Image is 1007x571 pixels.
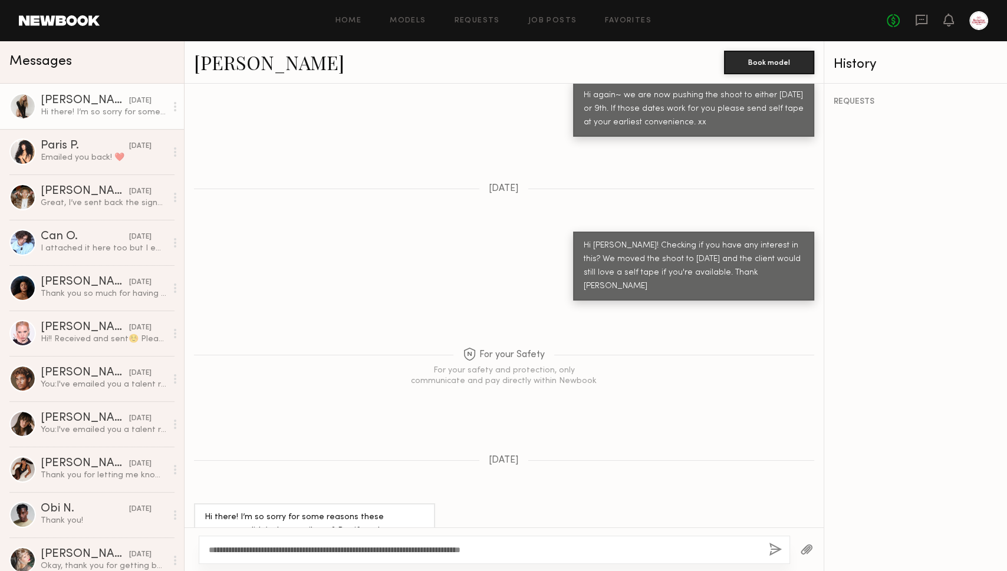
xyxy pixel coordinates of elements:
[41,95,129,107] div: [PERSON_NAME]
[129,458,152,470] div: [DATE]
[489,456,519,466] span: [DATE]
[605,17,651,25] a: Favorites
[834,98,999,106] div: REQUESTS
[41,243,166,254] div: I attached it here too but I emailed it also 🤘
[528,17,577,25] a: Job Posts
[41,288,166,299] div: Thank you so much for having me!
[41,197,166,209] div: Great, I’ve sent back the signed document.
[129,186,152,197] div: [DATE]
[41,186,129,197] div: [PERSON_NAME]
[724,51,814,74] button: Book model
[489,184,519,194] span: [DATE]
[41,276,129,288] div: [PERSON_NAME]
[41,140,129,152] div: Paris P.
[584,239,804,293] div: Hi [PERSON_NAME]! Checking if you have any interest in this? We moved the shoot to [DATE] and the...
[129,232,152,243] div: [DATE]
[410,365,598,387] div: For your safety and protection, only communicate and pay directly within Newbook
[41,549,129,560] div: [PERSON_NAME]
[834,58,999,71] div: History
[41,231,129,243] div: Can O.
[41,322,129,334] div: [PERSON_NAME]
[41,424,166,435] div: You: I've emailed you a talent release from the client that reflects the usage and rate- please s...
[41,334,166,345] div: Hi!! Received and sent☺️ Please, don’t hesitate reaching out for any other future projects. Eithe...
[129,95,152,107] div: [DATE]
[335,17,362,25] a: Home
[41,470,166,481] div: Thank you for letting me know! Hope to work together soon
[41,107,166,118] div: Hi there! I’m so sorry for some reasons these messages didn’t show until now? But if you happen t...
[41,503,129,515] div: Obi N.
[129,549,152,560] div: [DATE]
[463,348,545,362] span: For your Safety
[41,152,166,163] div: Emailed you back! ❤️
[41,412,129,424] div: [PERSON_NAME]
[41,515,166,526] div: Thank you!
[129,322,152,334] div: [DATE]
[129,141,152,152] div: [DATE]
[129,277,152,288] div: [DATE]
[390,17,426,25] a: Models
[41,379,166,390] div: You: I've emailed you a talent release from the client that reflects the usage and rate- please s...
[455,17,500,25] a: Requests
[194,49,344,75] a: [PERSON_NAME]
[129,368,152,379] div: [DATE]
[129,504,152,515] div: [DATE]
[41,367,129,379] div: [PERSON_NAME]
[205,511,424,565] div: Hi there! I’m so sorry for some reasons these messages didn’t show until now? But if you happen t...
[41,458,129,470] div: [PERSON_NAME]
[584,89,804,130] div: Hi again~ we are now pushing the shoot to either [DATE] or 9th. If those dates work for you pleas...
[724,57,814,67] a: Book model
[9,55,72,68] span: Messages
[129,413,152,424] div: [DATE]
